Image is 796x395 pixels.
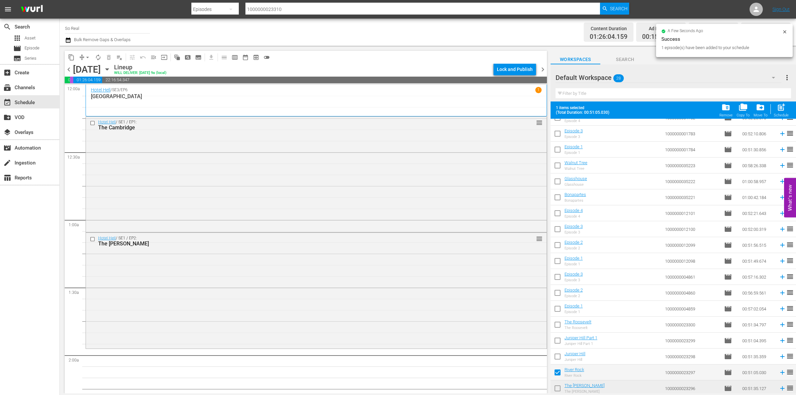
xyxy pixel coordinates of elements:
div: The Roosevelt [564,326,591,330]
span: reorder [786,384,794,392]
span: Episode [724,241,732,249]
a: River Rock [564,367,584,372]
span: Episode [724,368,732,376]
span: Fill episodes with ad slates [148,52,159,63]
div: Content Duration [590,24,628,33]
div: Walnut Tree [564,166,587,171]
button: more_vert [783,70,791,86]
td: 1000000023300 [662,317,721,333]
a: Episode 3 [564,128,583,133]
div: Ad Duration [642,24,680,33]
button: Search [600,3,629,15]
a: Juniper Hill [564,351,585,356]
a: The [PERSON_NAME] [564,383,605,388]
svg: Add to Schedule [779,385,786,392]
span: Copy Lineup [66,52,77,63]
span: Episode [724,257,732,265]
span: post_add [777,103,786,112]
div: Juniper Hill Part 1 [564,342,597,346]
span: Move Item To Workspace [752,101,769,119]
div: 1 episode(s) have been added to your schedule [661,44,780,51]
svg: Add to Schedule [779,337,786,344]
div: The Cambridge [98,124,509,131]
span: Episode [724,162,732,169]
span: Search [3,23,11,31]
div: Episode 2 [564,246,583,250]
button: reorder [536,235,543,242]
td: 1000000004859 [662,301,721,317]
span: Day Calendar View [217,51,230,64]
span: Schedule [3,99,11,106]
span: Episode [724,130,732,138]
svg: Add to Schedule [779,130,786,137]
a: Bonapartes [564,192,586,197]
td: 00:51:34.797 [740,317,776,333]
div: / SE1 / EP2: [98,236,509,247]
td: 1000000001784 [662,142,721,158]
div: / SE1 / EP1: [98,120,509,131]
td: 00:51:05.030 [740,364,776,380]
p: / [110,88,112,92]
button: Copy To [735,101,752,119]
div: Episode 4 [564,119,583,123]
span: Week Calendar View [230,52,240,63]
span: auto_awesome_motion_outlined [174,54,180,61]
a: Episode 3 [564,224,583,229]
svg: Add to Schedule [779,226,786,233]
td: 00:51:04.395 [740,333,776,349]
a: Episode 2 [564,288,583,293]
a: Episode 1 [564,256,583,261]
td: 1000000035222 [662,173,721,189]
span: 01:26:04.159 [590,33,628,41]
div: Episode 3 [564,135,583,139]
p: EP6 [121,88,128,92]
div: Glasshouse [564,182,587,187]
div: Default Workspace [556,68,782,87]
span: drive_file_move [756,103,765,112]
td: 1000000001783 [662,126,721,142]
span: more_vert [783,74,791,82]
span: Series [13,54,21,62]
span: reorder [786,320,794,328]
span: folder_delete [721,103,730,112]
span: reorder [786,177,794,185]
td: 00:51:49.674 [740,253,776,269]
span: subtitles_outlined [195,54,202,61]
div: Episode 3 [564,230,583,234]
td: 00:51:30.856 [740,142,776,158]
span: Select an event to delete [103,52,114,63]
span: a few seconds ago [668,29,703,34]
span: Episode [724,384,732,392]
span: Episode [724,305,732,313]
td: 1000000012099 [662,237,721,253]
td: 00:58:26.338 [740,158,776,173]
span: reorder [786,241,794,249]
span: Bulk Remove Gaps & Overlaps [73,37,131,42]
span: 22:16:54.347 [102,77,547,83]
td: 00:52:21.643 [740,205,776,221]
td: 00:56:59.561 [740,285,776,301]
span: Episode [724,289,732,297]
span: Series [25,55,36,62]
span: Create Series Block [193,52,204,63]
span: View Backup [251,52,261,63]
span: reorder [786,257,794,265]
span: Asset [13,34,21,42]
div: WILL DELIVER: [DATE] 9a (local) [114,71,166,75]
span: Remove Gaps & Overlaps [77,52,93,63]
span: date_range_outlined [242,54,249,61]
td: 1000000023297 [662,364,721,380]
div: Bonapartes [564,198,586,203]
span: preview_outlined [253,54,259,61]
a: Sign Out [772,7,790,12]
span: reorder [786,368,794,376]
span: reorder [786,273,794,281]
div: Episode 3 [564,278,583,282]
a: Episode 3 [564,272,583,277]
span: 01:26:04.159 [73,77,102,83]
div: Episode 1 [564,310,583,314]
td: 1000000023298 [662,349,721,364]
svg: Add to Schedule [779,241,786,249]
div: Juniper Hill [564,358,585,362]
